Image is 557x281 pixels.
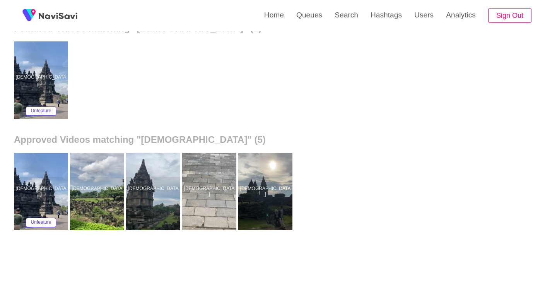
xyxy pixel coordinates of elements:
[19,6,39,25] img: fireSpot
[182,153,238,230] a: [DEMOGRAPHIC_DATA]Prambanan Temple
[70,153,126,230] a: [DEMOGRAPHIC_DATA]PRAMBANAN Temple
[26,218,56,227] button: Unfeature
[126,153,182,230] a: [DEMOGRAPHIC_DATA]PRAMBANAN Temple
[14,41,70,119] a: [DEMOGRAPHIC_DATA]PRAMBANAN TempleUnfeature
[26,106,56,116] button: Unfeature
[39,12,77,19] img: fireSpot
[238,153,294,230] a: [DEMOGRAPHIC_DATA]Prambanan Temple
[488,8,531,23] button: Sign Out
[14,134,543,145] h2: Approved Videos matching "[DEMOGRAPHIC_DATA]" (5)
[14,153,70,230] a: [DEMOGRAPHIC_DATA]PRAMBANAN TempleUnfeature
